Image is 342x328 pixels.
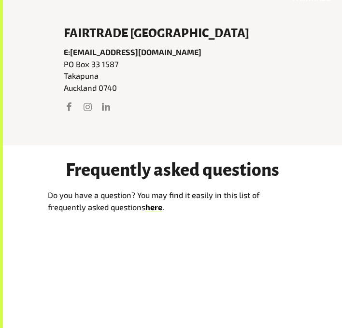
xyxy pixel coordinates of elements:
[101,101,112,112] a: Visit us on LinkedIn
[64,46,281,58] p: E:
[64,101,74,112] a: Visit us on Facebook
[145,202,162,212] a: here
[64,58,281,94] p: PO Box 33 1587 Takapuna Auckland 0740
[48,161,297,180] h2: Frequently asked questions
[82,101,93,112] a: Visit us on Instagram
[70,47,201,57] a: [EMAIL_ADDRESS][DOMAIN_NAME]
[64,27,281,40] h6: Fairtrade [GEOGRAPHIC_DATA]
[48,190,259,211] span: Do you have a question? You may find it easily in this list of frequently asked questions .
